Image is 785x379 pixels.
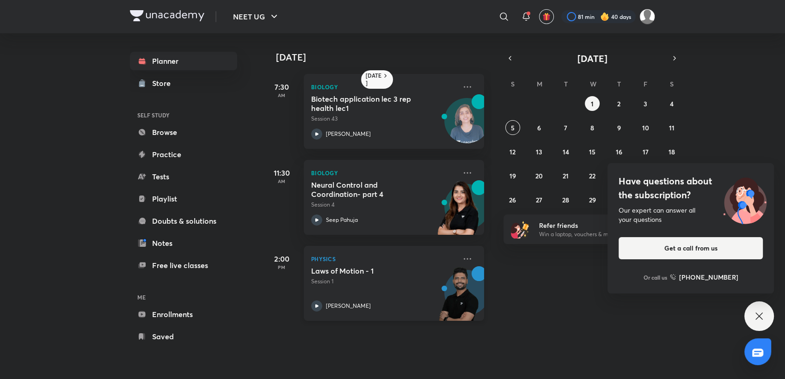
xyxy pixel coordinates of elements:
[585,192,600,207] button: October 29, 2025
[263,81,300,92] h5: 7:30
[505,192,520,207] button: October 26, 2025
[585,168,600,183] button: October 22, 2025
[130,327,237,346] a: Saved
[611,120,626,135] button: October 9, 2025
[589,147,595,156] abbr: October 15, 2025
[679,272,738,282] h6: [PHONE_NUMBER]
[263,178,300,184] p: AM
[615,147,622,156] abbr: October 16, 2025
[152,78,176,89] div: Store
[536,147,542,156] abbr: October 13, 2025
[227,7,285,26] button: NEET UG
[619,174,763,202] h4: Have questions about the subscription?
[130,167,237,186] a: Tests
[130,10,204,21] img: Company Logo
[509,196,516,204] abbr: October 26, 2025
[642,123,649,132] abbr: October 10, 2025
[130,305,237,324] a: Enrollments
[542,12,551,21] img: avatar
[263,264,300,270] p: PM
[536,196,542,204] abbr: October 27, 2025
[311,167,456,178] p: Biology
[664,144,679,159] button: October 18, 2025
[311,201,456,209] p: Session 4
[600,12,609,21] img: streak
[130,189,237,208] a: Playlist
[585,120,600,135] button: October 8, 2025
[564,123,567,132] abbr: October 7, 2025
[311,94,426,113] h5: Biotech application lec 3 rep health lec1
[311,81,456,92] p: Biology
[130,212,237,230] a: Doubts & solutions
[617,99,620,108] abbr: October 2, 2025
[532,120,546,135] button: October 6, 2025
[585,96,600,111] button: October 1, 2025
[505,144,520,159] button: October 12, 2025
[516,52,668,65] button: [DATE]
[433,180,484,244] img: unacademy
[611,144,626,159] button: October 16, 2025
[716,174,774,224] img: ttu_illustration_new.svg
[311,115,456,123] p: Session 43
[664,96,679,111] button: October 4, 2025
[558,144,573,159] button: October 14, 2025
[611,96,626,111] button: October 2, 2025
[591,99,594,108] abbr: October 1, 2025
[589,196,595,204] abbr: October 29, 2025
[311,277,456,286] p: Session 1
[558,168,573,183] button: October 21, 2025
[326,216,358,224] p: Seep Pahuja
[276,52,493,63] h4: [DATE]
[644,79,647,88] abbr: Friday
[669,123,675,132] abbr: October 11, 2025
[638,120,653,135] button: October 10, 2025
[537,123,541,132] abbr: October 6, 2025
[326,130,371,138] p: [PERSON_NAME]
[617,79,620,88] abbr: Thursday
[644,273,667,281] p: Or call us
[130,52,237,70] a: Planner
[558,120,573,135] button: October 7, 2025
[532,168,546,183] button: October 20, 2025
[638,144,653,159] button: October 17, 2025
[505,120,520,135] button: October 5, 2025
[670,99,674,108] abbr: October 4, 2025
[532,192,546,207] button: October 27, 2025
[263,167,300,178] h5: 11:30
[668,147,675,156] abbr: October 18, 2025
[537,79,542,88] abbr: Monday
[670,272,738,282] a: [PHONE_NUMBER]
[509,171,516,180] abbr: October 19, 2025
[590,123,594,132] abbr: October 8, 2025
[511,123,515,132] abbr: October 5, 2025
[642,147,648,156] abbr: October 17, 2025
[366,72,382,87] h6: [DATE]
[263,92,300,98] p: AM
[589,171,595,180] abbr: October 22, 2025
[445,103,489,147] img: Avatar
[539,220,653,230] h6: Refer friends
[130,107,237,123] h6: SELF STUDY
[619,206,763,224] div: Our expert can answer all your questions
[511,220,529,238] img: referral
[617,123,620,132] abbr: October 9, 2025
[130,234,237,252] a: Notes
[311,180,426,199] h5: Neural Control and Coordination- part 4
[539,9,554,24] button: avatar
[263,253,300,264] h5: 2:00
[311,266,426,275] h5: Laws of Motion - 1
[509,147,515,156] abbr: October 12, 2025
[590,79,596,88] abbr: Wednesday
[505,168,520,183] button: October 19, 2025
[532,144,546,159] button: October 13, 2025
[577,52,607,65] span: [DATE]
[535,171,543,180] abbr: October 20, 2025
[564,79,568,88] abbr: Tuesday
[130,145,237,164] a: Practice
[664,120,679,135] button: October 11, 2025
[619,237,763,259] button: Get a call from us
[130,289,237,305] h6: ME
[670,79,674,88] abbr: Saturday
[130,10,204,24] a: Company Logo
[326,302,371,310] p: [PERSON_NAME]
